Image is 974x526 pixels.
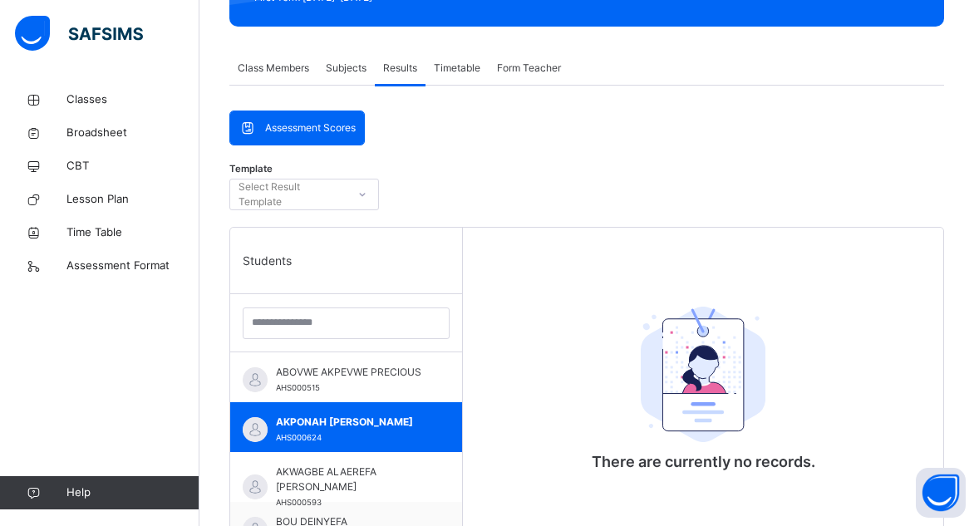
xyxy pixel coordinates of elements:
[276,465,425,494] span: AKWAGBE ALAEREFA [PERSON_NAME]
[66,191,199,208] span: Lesson Plan
[66,91,199,108] span: Classes
[276,433,322,442] span: AHS000624
[276,415,425,430] span: AKPONAH [PERSON_NAME]
[641,307,765,443] img: student.207b5acb3037b72b59086e8b1a17b1d0.svg
[66,258,199,274] span: Assessment Format
[497,61,561,76] span: Form Teacher
[276,383,320,392] span: AHS000515
[238,61,309,76] span: Class Members
[229,162,273,176] span: Template
[243,252,292,269] span: Students
[243,367,268,392] img: default.svg
[434,61,480,76] span: Timetable
[15,16,143,51] img: safsims
[276,365,425,380] span: ABOVWE AKPEVWE PRECIOUS
[916,468,966,518] button: Open asap
[66,224,199,241] span: Time Table
[243,417,268,442] img: default.svg
[592,272,815,305] div: There are currently no records.
[383,61,417,76] span: Results
[243,474,268,499] img: default.svg
[276,498,322,507] span: AHS000593
[66,158,199,175] span: CBT
[66,125,199,141] span: Broadsheet
[326,61,366,76] span: Subjects
[66,484,199,501] span: Help
[265,120,356,135] span: Assessment Scores
[592,450,815,473] p: There are currently no records.
[239,179,345,210] div: Select Result Template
